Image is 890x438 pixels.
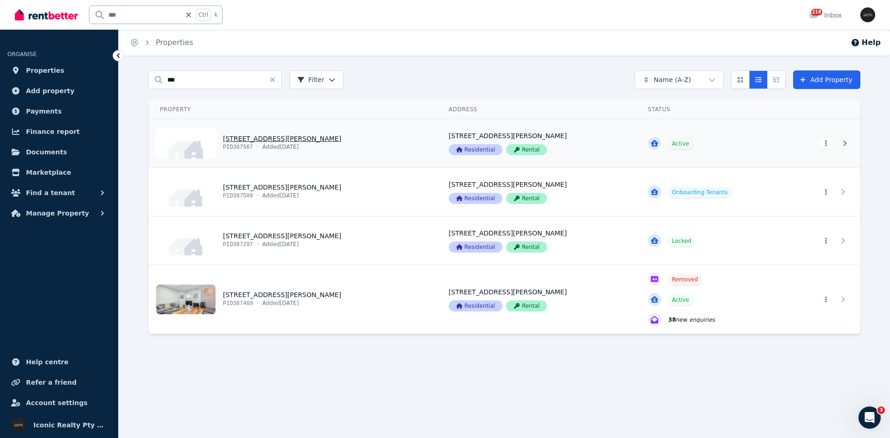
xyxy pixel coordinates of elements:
th: Address [438,100,637,119]
a: Refer a friend [7,373,111,392]
a: View details for 4/148 Francis St, Bondi Beach # - 98 [787,265,860,334]
a: View details for 1/148 Francis St, Bondi Beach # - 118 [787,119,860,167]
button: Manage Property [7,204,111,222]
button: Expanded list view [767,70,786,89]
span: Documents [26,146,67,158]
a: View details for 2/148 Francis St, Bondi Beach # - 97 [149,168,438,216]
button: More options [820,186,833,197]
button: Find a tenant [7,184,111,202]
button: Compact list view [749,70,768,89]
a: View details for 4/148 Francis St, Bondi Beach # - 98 [637,265,787,334]
img: Iconic Realty Pty Ltd [860,7,875,22]
span: Refer a friend [26,377,76,388]
span: 218 [811,9,822,15]
span: Finance report [26,126,80,137]
a: Add Property [793,70,860,89]
button: Card view [731,70,750,89]
a: View details for 2/148 Francis St, Bondi Beach # - 97 [637,168,787,216]
div: Inbox [809,11,842,20]
a: View details for 4/148 Francis St, Bondi Beach # - 98 [438,265,637,334]
span: Name (A-Z) [654,75,691,84]
button: Clear search [269,70,282,89]
span: Account settings [26,397,88,408]
button: More options [820,235,833,246]
th: Property [149,100,438,119]
a: View details for 2/148 Francis St, Bondi Beach # - 97 [787,168,860,216]
a: View details for 1/148 Francis St, Bondi Beach # - 118 [149,119,438,167]
a: Payments [7,102,111,121]
iframe: Intercom live chat [858,406,881,429]
button: More options [820,294,833,305]
span: 3 [877,406,885,414]
a: View details for 3/148 Francis St, Bondi Beach # - 99 [438,216,637,265]
span: Payments [26,106,62,117]
span: Find a tenant [26,187,75,198]
img: Iconic Realty Pty Ltd [11,418,26,432]
a: Finance report [7,122,111,141]
span: Filter [297,75,324,84]
a: View details for 3/148 Francis St, Bondi Beach # - 99 [787,216,860,265]
a: View details for 3/148 Francis St, Bondi Beach # - 99 [637,216,787,265]
span: Ctrl [196,9,210,21]
a: View details for 4/148 Francis St, Bondi Beach # - 98 [149,265,438,334]
span: Iconic Realty Pty Ltd [33,419,107,431]
a: Properties [7,61,111,80]
span: Properties [26,65,64,76]
span: Help centre [26,356,69,368]
a: Add property [7,82,111,100]
a: Account settings [7,394,111,412]
a: Properties [156,38,193,47]
span: Manage Property [26,208,89,219]
span: k [214,11,217,19]
a: View details for 1/148 Francis St, Bondi Beach # - 118 [438,119,637,167]
a: View details for 1/148 Francis St, Bondi Beach # - 118 [637,119,787,167]
span: Add property [26,85,75,96]
button: Filter [289,70,343,89]
div: View options [731,70,786,89]
button: Name (A-Z) [635,70,724,89]
a: View details for 3/148 Francis St, Bondi Beach # - 99 [149,216,438,265]
a: Help centre [7,353,111,371]
img: RentBetter [15,8,78,22]
a: Marketplace [7,163,111,182]
button: Help [851,37,881,48]
button: More options [820,138,833,149]
nav: Breadcrumb [119,30,204,56]
span: ORGANISE [7,51,37,57]
span: Marketplace [26,167,71,178]
th: Status [637,100,787,119]
a: View details for 2/148 Francis St, Bondi Beach # - 97 [438,168,637,216]
a: Documents [7,143,111,161]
